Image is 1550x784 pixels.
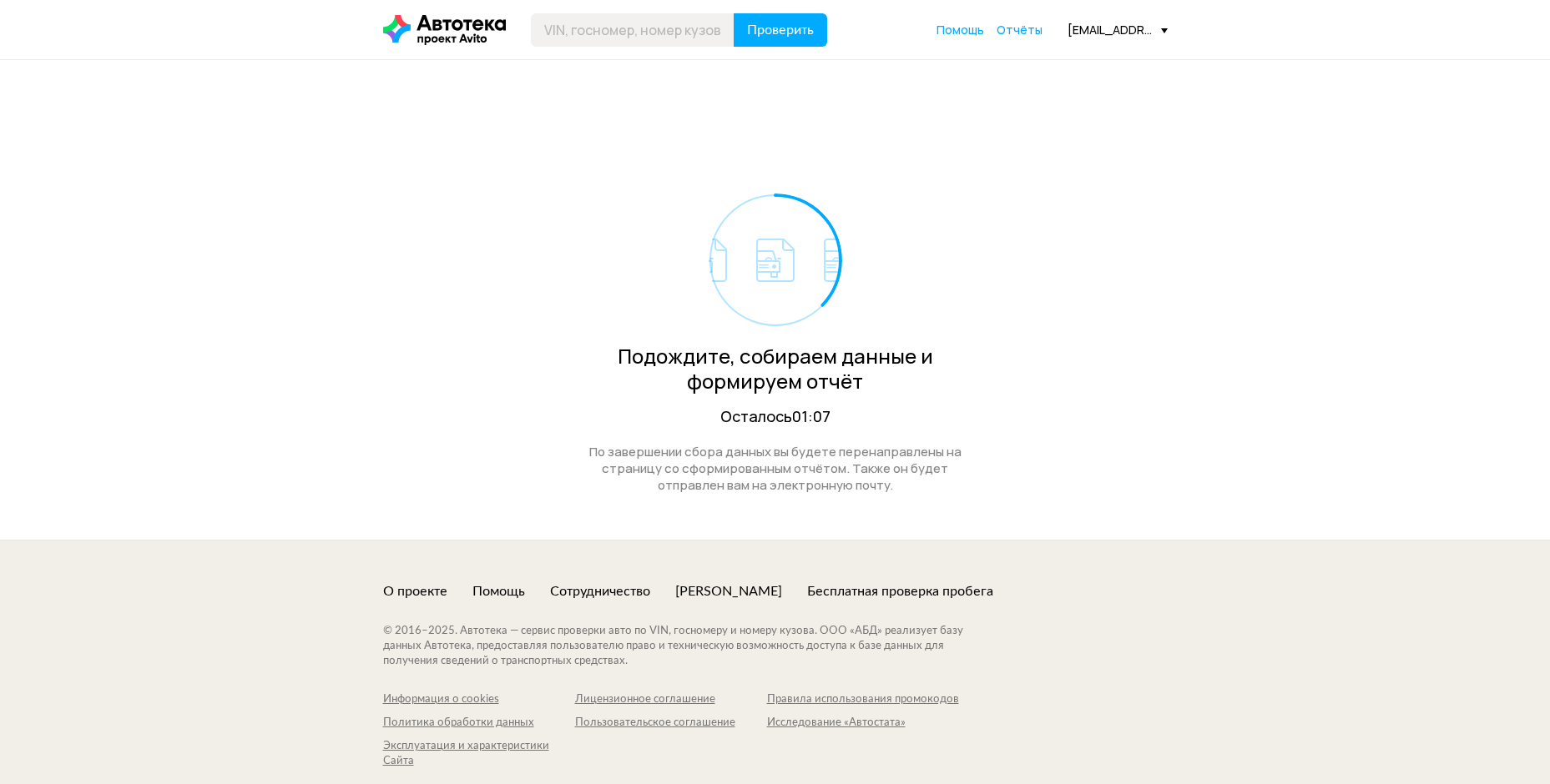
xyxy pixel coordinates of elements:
a: О проекте [383,582,447,601]
a: Сотрудничество [550,582,650,601]
a: Эксплуатация и характеристики Сайта [383,739,575,769]
span: Отчёты [997,22,1043,38]
a: Лицензионное соглашение [575,692,767,707]
div: [EMAIL_ADDRESS][DOMAIN_NAME] [1068,22,1168,38]
a: Информация о cookies [383,692,575,707]
span: Проверить [747,23,814,37]
a: Правила использования промокодов [767,692,959,707]
a: Пользовательское соглашение [575,716,767,731]
input: VIN, госномер, номер кузова [531,13,735,47]
a: Помощь [937,22,984,38]
a: Отчёты [997,22,1043,38]
div: По завершении сбора данных вы будете перенаправлены на страницу со сформированным отчётом. Также ... [571,444,980,494]
button: Проверить [734,13,827,47]
div: Подождите, собираем данные и формируем отчёт [571,344,980,394]
span: Помощь [937,22,984,38]
a: Политика обработки данных [383,716,575,731]
div: © 2016– 2025 . Автотека — сервис проверки авто по VIN, госномеру и номеру кузова. ООО «АБД» реали... [383,624,997,669]
a: Исследование «Автостата» [767,716,959,731]
div: Осталось 01:07 [571,406,980,427]
a: Помощь [472,582,525,601]
a: [PERSON_NAME] [675,582,782,601]
a: Бесплатная проверка пробега [807,582,993,601]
